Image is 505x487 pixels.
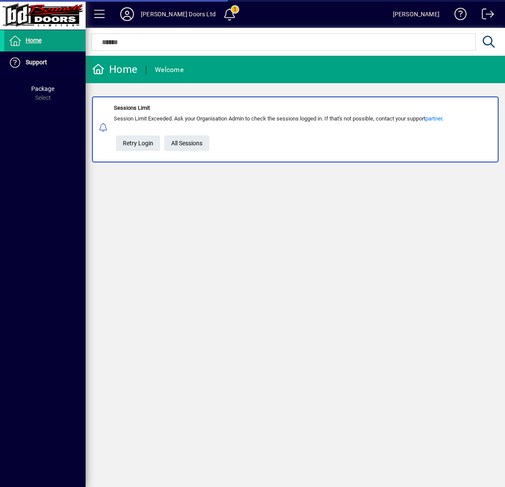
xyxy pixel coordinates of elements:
[448,2,467,30] a: Knowledge Base
[92,63,137,76] div: Home
[113,6,141,22] button: Profile
[4,52,86,73] a: Support
[425,115,442,122] a: partner
[86,96,505,162] app-alert-notification-menu-item: Sessions Limit
[123,136,153,150] span: Retry Login
[31,85,54,92] span: Package
[114,114,443,123] div: Session Limit Exceeded. Ask your Organisation Admin to check the sessions logged in. If that's no...
[26,37,42,44] span: Home
[475,2,494,30] a: Logout
[116,135,160,151] button: Retry Login
[393,7,440,21] div: [PERSON_NAME]
[171,136,202,150] span: All Sessions
[164,135,209,151] a: All Sessions
[114,104,443,112] div: Sessions Limit
[155,63,184,77] div: Welcome
[141,7,216,21] div: [PERSON_NAME] Doors Ltd
[26,59,47,66] span: Support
